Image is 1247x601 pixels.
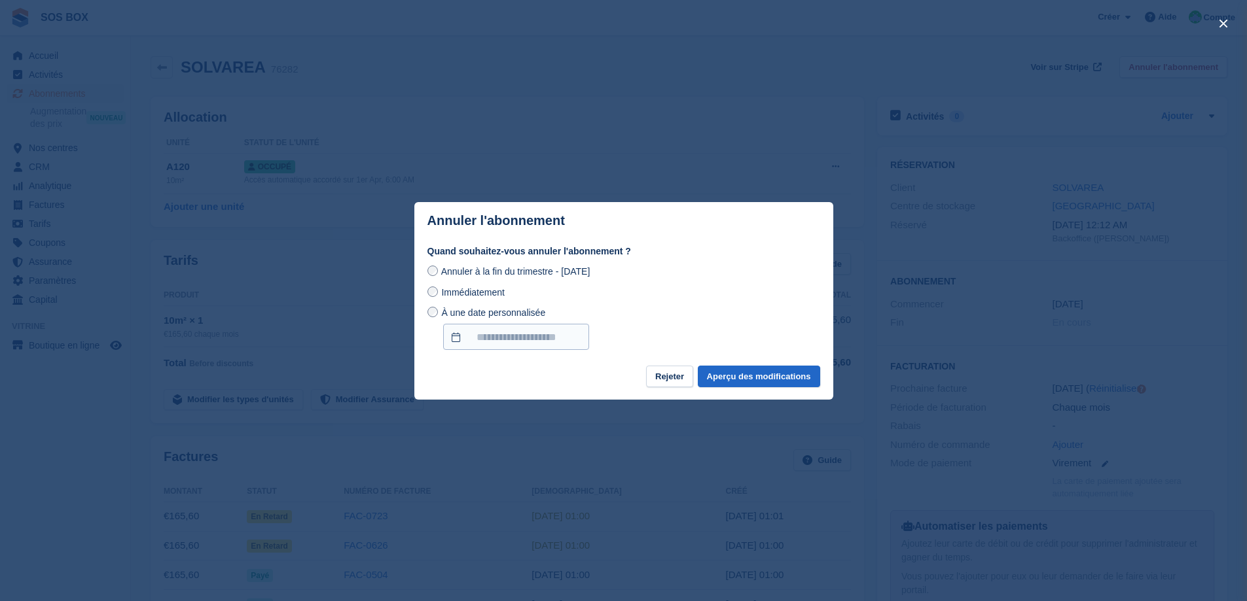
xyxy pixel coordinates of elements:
span: À une date personnalisée [441,307,545,318]
input: Immédiatement [427,286,438,297]
span: Annuler à la fin du trimestre - [DATE] [441,266,590,277]
button: Rejeter [646,366,693,387]
input: À une date personnalisée [427,307,438,317]
button: close [1213,13,1234,34]
span: Immédiatement [441,287,504,298]
label: Quand souhaitez-vous annuler l'abonnement ? [427,245,820,258]
input: À une date personnalisée [443,324,589,350]
input: Annuler à la fin du trimestre - [DATE] [427,266,438,276]
button: Aperçu des modifications [698,366,820,387]
p: Annuler l'abonnement [427,213,565,228]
